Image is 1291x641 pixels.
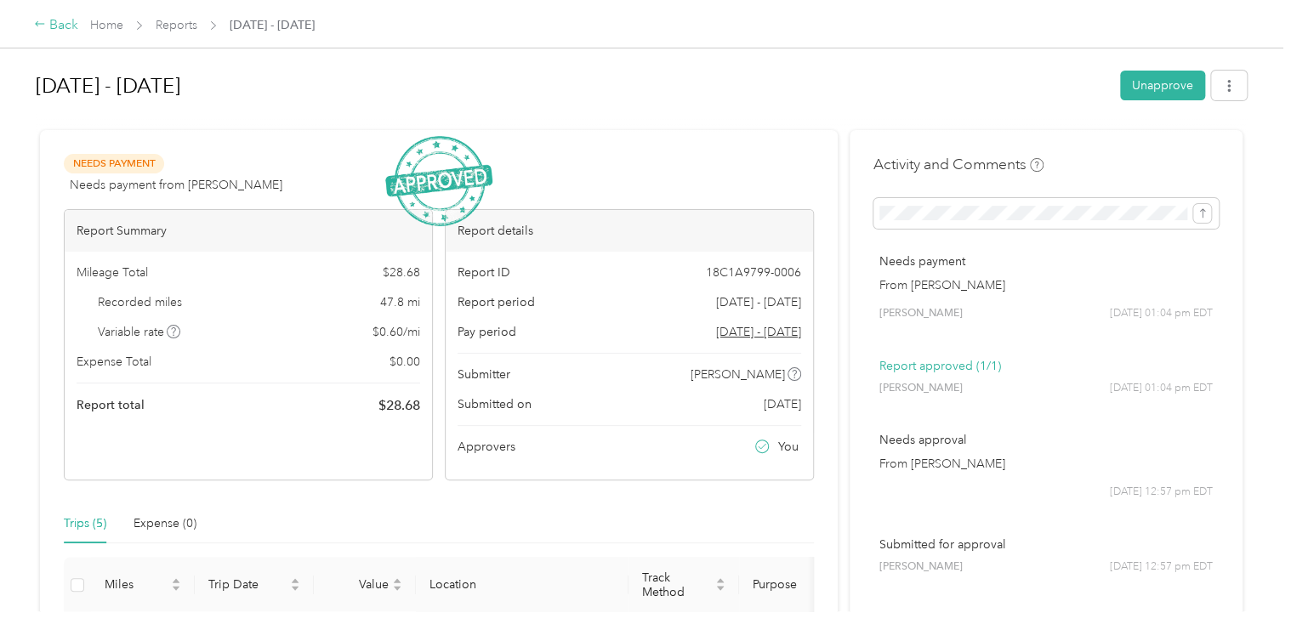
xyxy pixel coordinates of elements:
[691,366,785,383] span: [PERSON_NAME]
[36,65,1108,106] h1: Sep 1 - 30, 2025
[171,583,181,593] span: caret-down
[392,576,402,586] span: caret-up
[716,293,801,311] span: [DATE] - [DATE]
[458,323,516,341] span: Pay period
[458,438,515,456] span: Approvers
[171,576,181,586] span: caret-up
[715,583,725,593] span: caret-down
[458,366,510,383] span: Submitter
[98,323,181,341] span: Variable rate
[642,570,712,599] span: Track Method
[390,353,420,371] span: $ 0.00
[380,293,420,311] span: 47.8 mi
[628,557,739,614] th: Track Method
[230,16,315,34] span: [DATE] - [DATE]
[65,210,432,252] div: Report Summary
[385,136,492,227] img: ApprovedStamp
[34,15,78,36] div: Back
[134,514,196,533] div: Expense (0)
[1196,546,1291,641] iframe: Everlance-gr Chat Button Frame
[753,577,839,592] span: Purpose
[383,264,420,281] span: $ 28.68
[327,577,389,592] span: Value
[77,353,151,371] span: Expense Total
[458,264,510,281] span: Report ID
[64,514,106,533] div: Trips (5)
[764,395,801,413] span: [DATE]
[90,18,123,32] a: Home
[873,154,1044,175] h4: Activity and Comments
[879,431,1213,449] p: Needs approval
[879,559,963,575] span: [PERSON_NAME]
[1110,485,1213,500] span: [DATE] 12:57 pm EDT
[416,557,628,614] th: Location
[879,306,963,321] span: [PERSON_NAME]
[77,396,145,414] span: Report total
[458,395,532,413] span: Submitted on
[98,293,182,311] span: Recorded miles
[392,583,402,593] span: caret-down
[1110,559,1213,575] span: [DATE] 12:57 pm EDT
[195,557,314,614] th: Trip Date
[715,576,725,586] span: caret-up
[70,176,282,194] span: Needs payment from [PERSON_NAME]
[1120,71,1205,100] button: Unapprove
[64,154,164,173] span: Needs Payment
[208,577,287,592] span: Trip Date
[77,264,148,281] span: Mileage Total
[290,576,300,586] span: caret-up
[879,252,1213,270] p: Needs payment
[156,18,197,32] a: Reports
[91,557,195,614] th: Miles
[314,557,416,614] th: Value
[290,583,300,593] span: caret-down
[105,577,168,592] span: Miles
[446,210,813,252] div: Report details
[706,264,801,281] span: 18C1A9799-0006
[879,357,1213,375] p: Report approved (1/1)
[458,293,535,311] span: Report period
[378,395,420,416] span: $ 28.68
[739,557,867,614] th: Purpose
[716,323,801,341] span: Go to pay period
[879,536,1213,553] p: Submitted for approval
[879,455,1213,473] p: From [PERSON_NAME]
[879,381,963,396] span: [PERSON_NAME]
[879,276,1213,294] p: From [PERSON_NAME]
[778,438,799,456] span: You
[1110,306,1213,321] span: [DATE] 01:04 pm EDT
[1110,381,1213,396] span: [DATE] 01:04 pm EDT
[373,323,420,341] span: $ 0.60 / mi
